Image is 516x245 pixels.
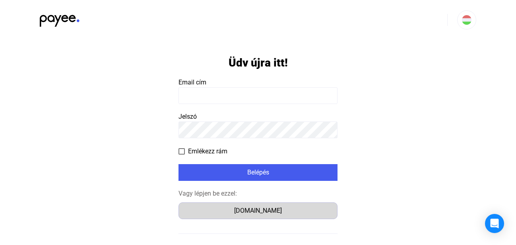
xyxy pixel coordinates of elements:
div: Vagy lépjen be ezzel: [178,189,338,198]
span: Emlékezz rám [188,147,227,156]
img: black-payee-blue-dot.svg [40,10,80,27]
div: [DOMAIN_NAME] [181,206,335,216]
span: Jelszó [178,113,197,120]
h1: Üdv újra itt! [229,56,288,70]
div: Belépés [181,168,335,177]
button: [DOMAIN_NAME] [178,202,338,219]
div: Open Intercom Messenger [485,214,504,233]
a: [DOMAIN_NAME] [178,207,338,214]
button: Belépés [178,164,338,181]
img: HU [462,15,471,25]
button: HU [457,10,476,29]
span: Email cím [178,78,206,86]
